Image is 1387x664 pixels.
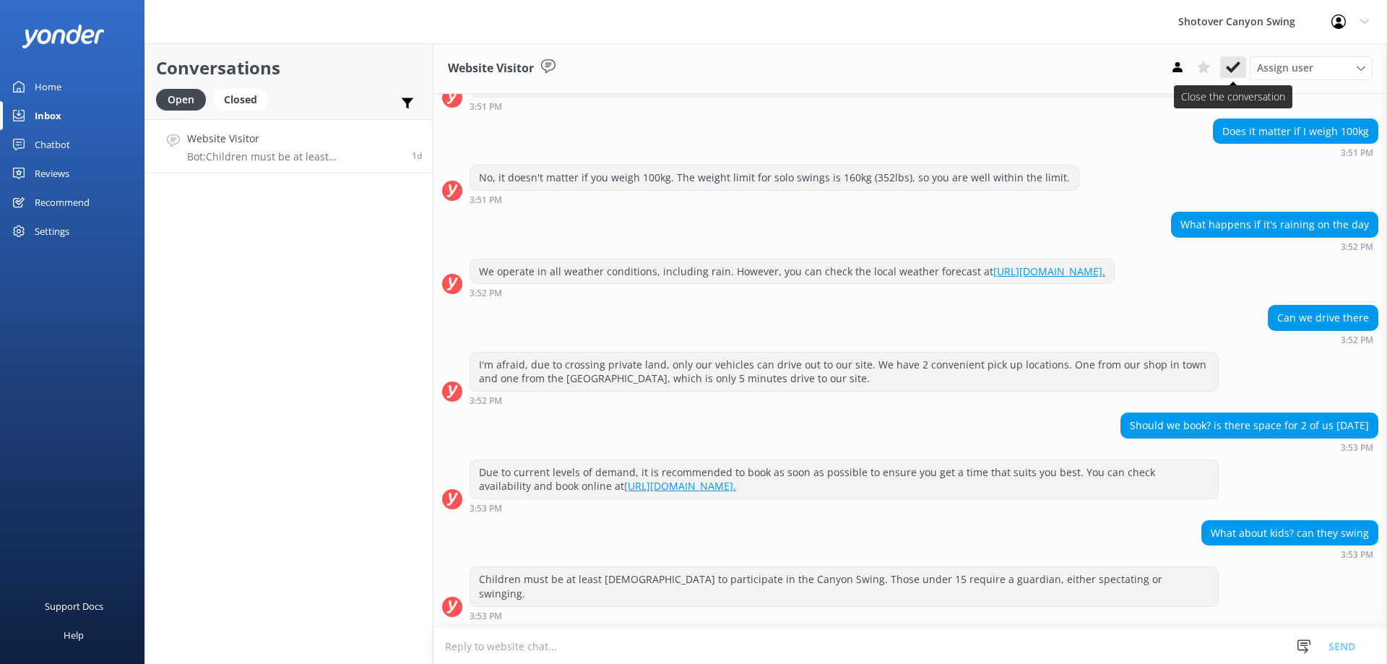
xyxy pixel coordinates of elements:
div: Aug 24 2025 03:52pm (UTC +12:00) Pacific/Auckland [470,395,1219,405]
strong: 3:53 PM [1341,551,1373,559]
div: Children must be at least [DEMOGRAPHIC_DATA] to participate in the Canyon Swing. Those under 15 r... [470,567,1218,605]
span: Assign user [1257,60,1313,76]
div: Open [156,89,206,111]
a: [URL][DOMAIN_NAME]. [624,479,736,493]
strong: 3:51 PM [470,196,502,204]
strong: 3:52 PM [1341,336,1373,345]
div: Should we book? is there space for 2 of us [DATE] [1121,413,1378,438]
div: Closed [213,89,268,111]
strong: 3:52 PM [470,397,502,405]
div: Assign User [1250,56,1373,79]
div: What happens if it's raining on the day [1172,212,1378,237]
div: Settings [35,217,69,246]
div: Recommend [35,188,90,217]
h4: Website Visitor [187,131,401,147]
img: yonder-white-logo.png [22,25,105,48]
div: Aug 24 2025 03:52pm (UTC +12:00) Pacific/Auckland [1171,241,1378,251]
div: Aug 24 2025 03:53pm (UTC +12:00) Pacific/Auckland [1120,442,1378,452]
div: Support Docs [45,592,103,621]
div: Due to current levels of demand, it is recommended to book as soon as possible to ensure you get ... [470,460,1218,499]
div: Aug 24 2025 03:51pm (UTC +12:00) Pacific/Auckland [1213,147,1378,158]
strong: 3:53 PM [470,612,502,621]
strong: 3:53 PM [470,504,502,513]
div: I'm afraid, due to crossing private land, only our vehicles can drive out to our site. We have 2 ... [470,353,1218,391]
div: Can we drive there [1269,306,1378,330]
strong: 3:51 PM [470,103,502,111]
div: No, it doesn't matter if you weigh 100kg. The weight limit for solo swings is 160kg (352lbs), so ... [470,165,1079,190]
div: Aug 24 2025 03:52pm (UTC +12:00) Pacific/Auckland [1268,335,1378,345]
div: Help [64,621,84,650]
div: Aug 24 2025 03:53pm (UTC +12:00) Pacific/Auckland [470,503,1219,513]
h3: Website Visitor [448,59,534,78]
p: Bot: Children must be at least [DEMOGRAPHIC_DATA] to participate in the Canyon Swing. Those under... [187,150,401,163]
a: Website VisitorBot:Children must be at least [DEMOGRAPHIC_DATA] to participate in the Canyon Swin... [145,119,433,173]
div: Home [35,72,61,101]
strong: 3:52 PM [470,289,502,298]
div: Inbox [35,101,61,130]
strong: 3:51 PM [1341,149,1373,158]
div: Does it matter if I weigh 100kg [1214,119,1378,144]
div: Aug 24 2025 03:52pm (UTC +12:00) Pacific/Auckland [470,288,1115,298]
a: Open [156,91,213,107]
a: [URL][DOMAIN_NAME]. [993,264,1105,278]
div: Aug 24 2025 03:51pm (UTC +12:00) Pacific/Auckland [470,101,1219,111]
div: Aug 24 2025 03:53pm (UTC +12:00) Pacific/Auckland [470,611,1219,621]
span: Aug 24 2025 03:53pm (UTC +12:00) Pacific/Auckland [412,150,422,162]
h2: Conversations [156,54,422,82]
a: Closed [213,91,275,107]
strong: 3:52 PM [1341,243,1373,251]
div: Aug 24 2025 03:53pm (UTC +12:00) Pacific/Auckland [1201,549,1378,559]
div: Aug 24 2025 03:51pm (UTC +12:00) Pacific/Auckland [470,194,1079,204]
div: Chatbot [35,130,70,159]
div: What about kids? can they swing [1202,521,1378,546]
strong: 3:53 PM [1341,444,1373,452]
div: We operate in all weather conditions, including rain. However, you can check the local weather fo... [470,259,1114,284]
div: Reviews [35,159,69,188]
